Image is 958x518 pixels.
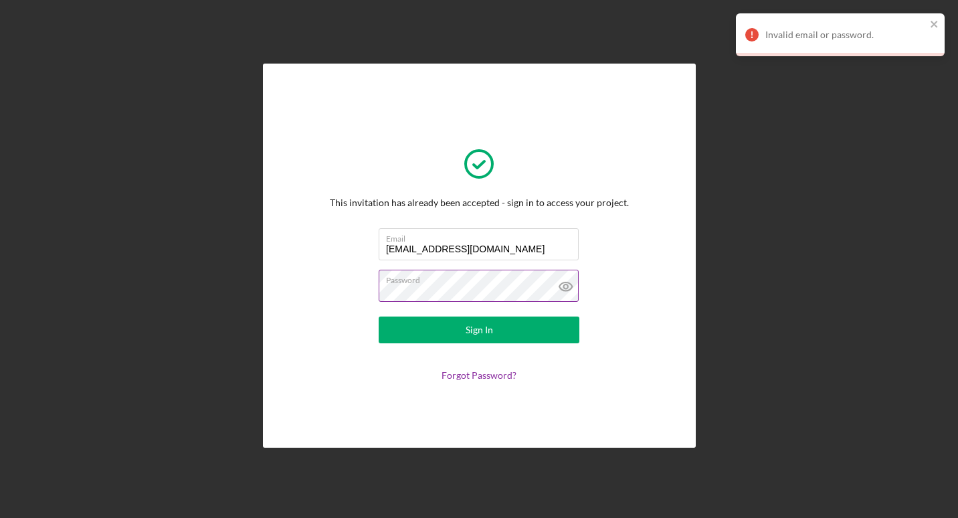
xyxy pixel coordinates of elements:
[379,317,579,343] button: Sign In
[765,29,926,40] div: Invalid email or password.
[330,197,629,208] div: This invitation has already been accepted - sign in to access your project.
[930,19,939,31] button: close
[386,270,579,285] label: Password
[442,369,516,381] a: Forgot Password?
[386,229,579,244] label: Email
[466,317,493,343] div: Sign In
